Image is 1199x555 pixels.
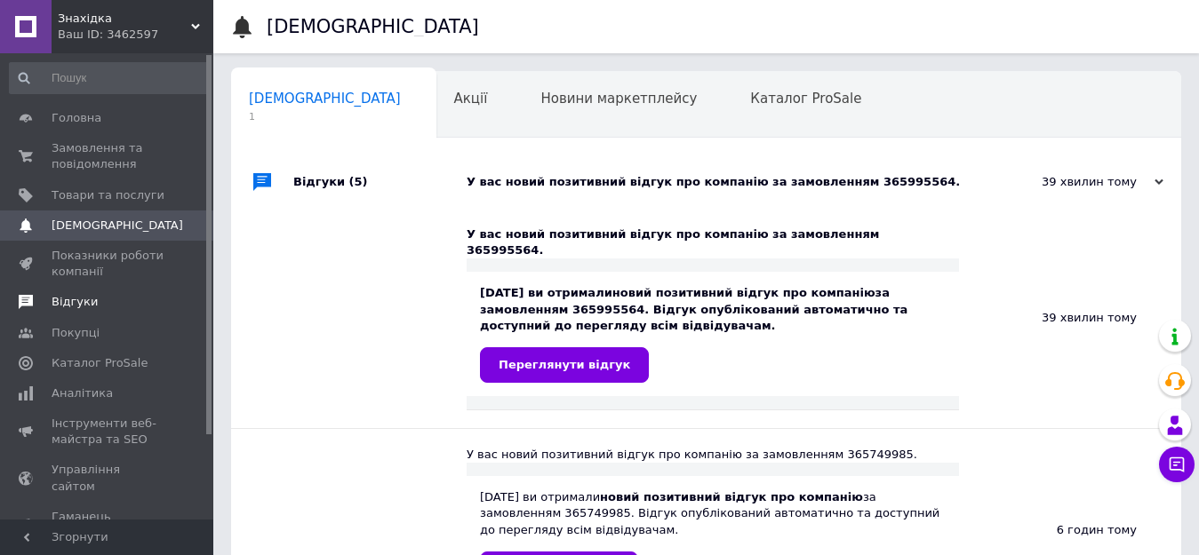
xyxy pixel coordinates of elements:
[52,218,183,234] span: [DEMOGRAPHIC_DATA]
[480,347,649,383] a: Переглянути відгук
[52,462,164,494] span: Управління сайтом
[600,490,863,503] b: новий позитивний відгук про компанію
[249,91,401,107] span: [DEMOGRAPHIC_DATA]
[249,110,401,123] span: 1
[959,209,1181,428] div: 39 хвилин тому
[293,155,467,209] div: Відгуки
[58,27,213,43] div: Ваш ID: 3462597
[52,416,164,448] span: Інструменти веб-майстра та SEO
[480,285,946,383] div: [DATE] ви отримали за замовленням 365995564. Відгук опублікований автоматично та доступний до пер...
[1159,447,1195,482] button: Чат з покупцем
[52,509,164,541] span: Гаманець компанії
[612,286,875,299] b: новий позитивний відгук про компанію
[9,62,210,94] input: Пошук
[52,140,164,172] span: Замовлення та повідомлення
[540,91,697,107] span: Новини маркетплейсу
[52,187,164,203] span: Товари та послуги
[58,11,191,27] span: Знахідка
[349,175,368,188] span: (5)
[499,358,630,371] span: Переглянути відгук
[52,325,100,341] span: Покупці
[467,174,986,190] div: У вас новий позитивний відгук про компанію за замовленням 365995564.
[52,110,101,126] span: Головна
[52,385,113,401] span: Аналітика
[467,226,959,258] div: У вас новий позитивний відгук про компанію за замовленням 365995564.
[52,294,98,310] span: Відгуки
[986,174,1163,190] div: 39 хвилин тому
[52,248,164,280] span: Показники роботи компанії
[52,355,148,371] span: Каталог ProSale
[454,91,488,107] span: Акції
[467,447,959,463] div: У вас новий позитивний відгук про компанію за замовленням 365749985.
[750,91,861,107] span: Каталог ProSale
[267,16,479,37] h1: [DEMOGRAPHIC_DATA]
